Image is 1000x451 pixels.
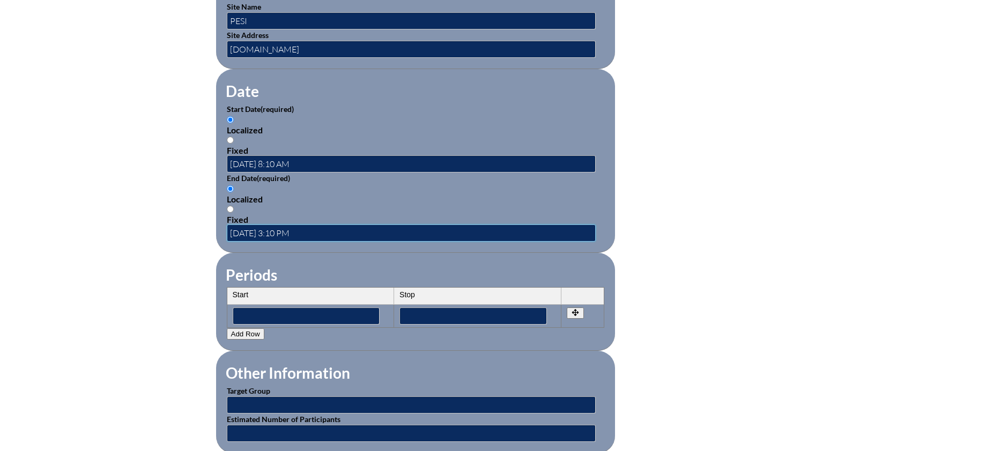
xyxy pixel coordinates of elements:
[227,214,604,224] div: Fixed
[227,145,604,155] div: Fixed
[227,174,290,183] label: End Date
[227,137,234,144] input: Fixed
[227,116,234,123] input: Localized
[257,174,290,183] span: (required)
[225,266,278,284] legend: Periods
[227,31,269,40] label: Site Address
[225,364,351,382] legend: Other Information
[227,125,604,135] div: Localized
[394,288,561,305] th: Stop
[227,206,234,213] input: Fixed
[227,2,261,11] label: Site Name
[227,288,395,305] th: Start
[227,386,270,395] label: Target Group
[227,194,604,204] div: Localized
[227,104,294,114] label: Start Date
[225,82,260,100] legend: Date
[227,185,234,192] input: Localized
[227,328,264,340] button: Add Row
[261,104,294,114] span: (required)
[227,415,340,424] label: Estimated Number of Participants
